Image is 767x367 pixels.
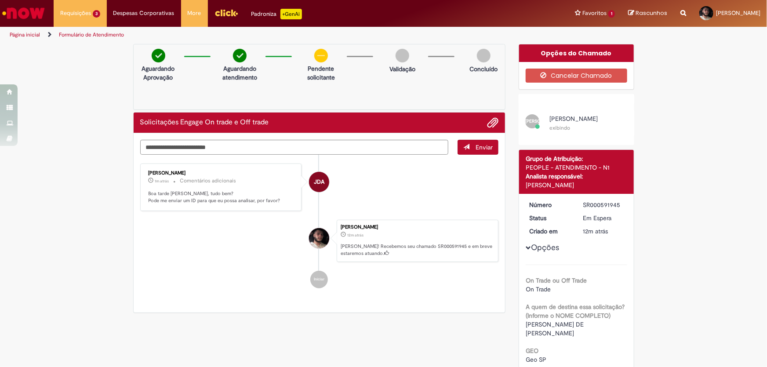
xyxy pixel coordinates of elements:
dt: Status [523,214,577,222]
div: PEOPLE - ATENDIMENTO - N1 [526,163,627,172]
span: Favoritos [582,9,607,18]
span: Rascunhos [636,9,667,17]
p: Validação [389,65,415,73]
div: Jefferson De Paiva Queiroz [309,228,329,248]
span: [PERSON_NAME] [716,9,760,17]
time: 29/09/2025 13:23:56 [347,233,364,238]
b: A quem de destina essa solicitação? (Informe o NOME COMPLETO) [526,303,625,320]
p: Aguardando Aprovação [137,64,180,82]
span: Enviar [476,143,493,151]
dt: Número [523,200,577,209]
span: [PERSON_NAME] [525,118,560,124]
a: Formulário de Atendimento [59,31,124,38]
div: Opções do Chamado [519,44,634,62]
button: Enviar [458,140,498,155]
p: +GenAi [280,9,302,19]
p: [PERSON_NAME]! Recebemos seu chamado SR000591945 e em breve estaremos atuando. [341,243,494,257]
span: JDA [314,171,324,193]
div: Em Espera [583,214,624,222]
span: Geo SP [526,356,546,363]
a: Página inicial [10,31,40,38]
div: undefined Online [309,172,329,192]
time: 29/09/2025 13:35:23 [155,178,169,184]
span: Despesas Corporativas [113,9,174,18]
span: 12m atrás [583,227,608,235]
img: ServiceNow [1,4,46,22]
div: Analista responsável: [526,172,627,181]
span: [PERSON_NAME] [549,115,598,123]
b: On Trade ou Off Trade [526,276,587,284]
span: On Trade [526,285,551,293]
span: 12m atrás [347,233,364,238]
button: Cancelar Chamado [526,69,627,83]
small: exibindo [549,124,570,131]
b: GEO [526,347,538,355]
div: 29/09/2025 13:23:56 [583,227,624,236]
div: Padroniza [251,9,302,19]
h2: Solicitações Engage On trade e Off trade Histórico de tíquete [140,119,269,127]
span: 3 [93,10,100,18]
p: Concluído [469,65,498,73]
li: Jefferson De Paiva Queiroz [140,220,499,262]
img: circle-minus.png [314,49,328,62]
small: Comentários adicionais [180,177,236,185]
a: Rascunhos [628,9,667,18]
div: Grupo de Atribuição: [526,154,627,163]
ul: Trilhas de página [7,27,505,43]
p: Aguardando atendimento [218,64,261,82]
div: [PERSON_NAME] [149,171,295,176]
span: [PERSON_NAME] DE [PERSON_NAME] [526,320,585,337]
button: Adicionar anexos [487,117,498,128]
img: img-circle-grey.png [396,49,409,62]
p: Boa tarde [PERSON_NAME], tudo bem? Pode me enviar um ID para que eu possa analisar, por favor? [149,190,295,204]
div: [PERSON_NAME] [526,181,627,189]
time: 29/09/2025 13:23:56 [583,227,608,235]
ul: Histórico de tíquete [140,155,499,297]
img: img-circle-grey.png [477,49,491,62]
span: Requisições [60,9,91,18]
span: More [188,9,201,18]
img: click_logo_yellow_360x200.png [214,6,238,19]
textarea: Digite sua mensagem aqui... [140,140,449,155]
div: [PERSON_NAME] [341,225,494,230]
img: check-circle-green.png [233,49,247,62]
span: 1m atrás [155,178,169,184]
dt: Criado em [523,227,577,236]
div: SR000591945 [583,200,624,209]
img: check-circle-green.png [152,49,165,62]
span: 1 [608,10,615,18]
p: Pendente solicitante [300,64,342,82]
